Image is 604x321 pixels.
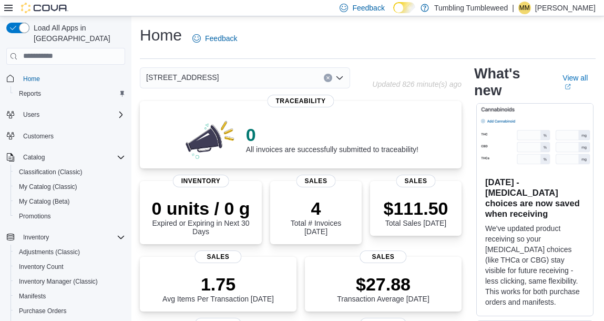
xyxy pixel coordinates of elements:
[11,304,129,318] button: Purchase Orders
[19,212,51,220] span: Promotions
[512,2,514,14] p: |
[337,274,429,303] div: Transaction Average [DATE]
[11,209,129,224] button: Promotions
[21,3,68,13] img: Cova
[23,111,39,119] span: Users
[337,274,429,295] p: $27.88
[19,277,98,286] span: Inventory Manager (Classic)
[146,71,219,84] span: [STREET_ADDRESS]
[19,108,44,121] button: Users
[15,210,125,223] span: Promotions
[519,2,530,14] span: MM
[352,3,384,13] span: Feedback
[246,124,418,154] div: All invoices are successfully submitted to traceability!
[19,231,125,244] span: Inventory
[162,274,274,303] div: Avg Items Per Transaction [DATE]
[19,248,80,256] span: Adjustments (Classic)
[23,75,40,83] span: Home
[148,198,253,219] p: 0 units / 0 g
[194,250,241,263] span: Sales
[15,290,50,303] a: Manifests
[11,259,129,274] button: Inventory Count
[15,210,55,223] a: Promotions
[15,275,125,288] span: Inventory Manager (Classic)
[393,2,415,13] input: Dark Mode
[11,194,129,209] button: My Catalog (Beta)
[565,84,571,90] svg: External link
[15,260,125,273] span: Inventory Count
[360,250,406,263] span: Sales
[23,132,54,141] span: Customers
[19,307,67,315] span: Purchase Orders
[396,175,436,187] span: Sales
[15,246,125,258] span: Adjustments (Classic)
[173,175,229,187] span: Inventory
[474,65,550,99] h2: What's new
[15,166,125,178] span: Classification (Classic)
[15,290,125,303] span: Manifests
[15,87,125,100] span: Reports
[15,305,71,317] a: Purchase Orders
[296,175,336,187] span: Sales
[384,198,448,219] p: $111.50
[188,28,241,49] a: Feedback
[183,118,238,160] img: 0
[11,289,129,304] button: Manifests
[11,245,129,259] button: Adjustments (Classic)
[15,180,81,193] a: My Catalog (Classic)
[19,151,49,164] button: Catalog
[393,13,394,14] span: Dark Mode
[15,195,74,208] a: My Catalog (Beta)
[15,260,68,273] a: Inventory Count
[19,73,44,85] a: Home
[434,2,508,14] p: Tumbling Tumbleweed
[267,95,334,107] span: Traceability
[2,71,129,86] button: Home
[11,86,129,101] button: Reports
[518,2,531,14] div: Mike Martinez
[279,198,353,219] p: 4
[29,23,125,44] span: Load All Apps in [GEOGRAPHIC_DATA]
[162,274,274,295] p: 1.75
[11,274,129,289] button: Inventory Manager (Classic)
[11,165,129,179] button: Classification (Classic)
[19,72,125,85] span: Home
[23,153,45,162] span: Catalog
[246,124,418,145] p: 0
[2,230,129,245] button: Inventory
[19,89,41,98] span: Reports
[19,292,46,300] span: Manifests
[335,74,344,82] button: Open list of options
[19,231,53,244] button: Inventory
[19,130,58,143] a: Customers
[2,150,129,165] button: Catalog
[148,198,253,236] div: Expired or Expiring in Next 30 Days
[19,183,77,191] span: My Catalog (Classic)
[2,128,129,144] button: Customers
[15,246,84,258] a: Adjustments (Classic)
[535,2,596,14] p: [PERSON_NAME]
[562,74,596,91] a: View allExternal link
[19,129,125,143] span: Customers
[485,177,585,219] h3: [DATE] - [MEDICAL_DATA] choices are now saved when receiving
[15,195,125,208] span: My Catalog (Beta)
[15,166,87,178] a: Classification (Classic)
[279,198,353,236] div: Total # Invoices [DATE]
[11,179,129,194] button: My Catalog (Classic)
[15,180,125,193] span: My Catalog (Classic)
[19,263,64,271] span: Inventory Count
[485,223,585,307] p: We've updated product receiving so your [MEDICAL_DATA] choices (like THCa or CBG) stay visible fo...
[15,305,125,317] span: Purchase Orders
[372,80,462,88] p: Updated 826 minute(s) ago
[19,151,125,164] span: Catalog
[23,233,49,242] span: Inventory
[324,74,332,82] button: Clear input
[19,168,83,176] span: Classification (Classic)
[205,33,237,44] span: Feedback
[15,275,102,288] a: Inventory Manager (Classic)
[384,198,448,227] div: Total Sales [DATE]
[19,197,70,206] span: My Catalog (Beta)
[140,25,182,46] h1: Home
[15,87,45,100] a: Reports
[19,108,125,121] span: Users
